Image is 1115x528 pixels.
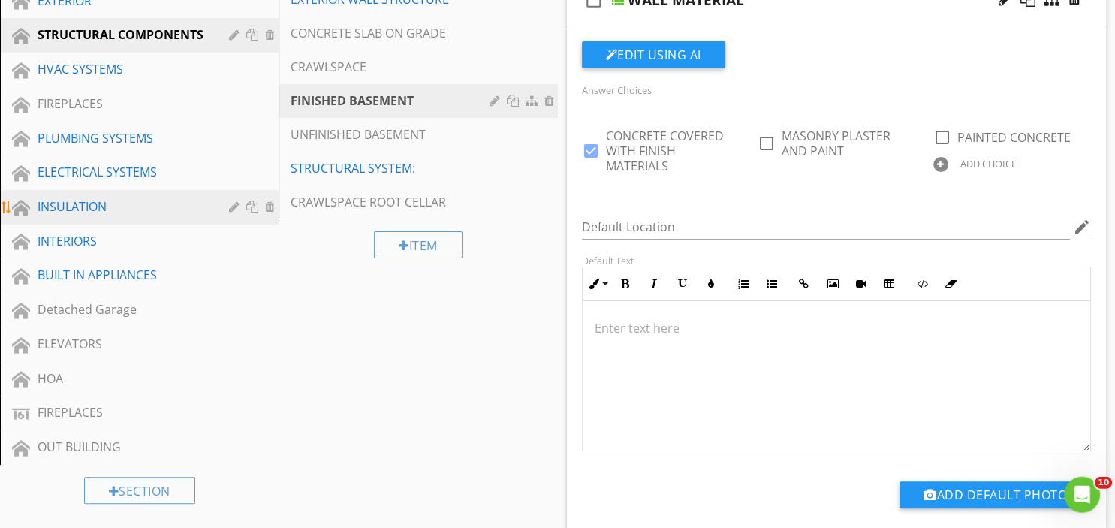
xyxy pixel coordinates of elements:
[582,83,652,97] label: Answer Choices
[38,26,207,44] div: STRUCTURAL COMPONENTS
[374,231,463,258] div: Item
[729,270,758,298] button: Ordered List
[38,266,207,284] div: BUILT IN APPLIANCES
[291,92,493,110] div: FINISHED BASEMENT
[790,270,818,298] button: Insert Link (Ctrl+K)
[38,163,207,181] div: ELECTRICAL SYSTEMS
[38,300,207,318] div: Detached Garage
[291,193,493,211] div: CRAWLSPACE ROOT CELLAR
[38,60,207,78] div: HVAC SYSTEMS
[582,215,1071,240] input: Default Location
[291,58,493,76] div: CRAWLSPACE
[668,270,697,298] button: Underline (Ctrl+U)
[1073,218,1091,236] i: edit
[957,129,1071,146] span: PAINTED CONCRETE
[606,128,724,174] span: CONCRETE COVERED WITH FINISH MATERIALS
[291,24,493,42] div: CONCRETE SLAB ON GRADE
[908,270,936,298] button: Code View
[936,270,965,298] button: Clear Formatting
[1095,477,1112,489] span: 10
[611,270,640,298] button: Bold (Ctrl+B)
[960,158,1017,170] div: ADD CHOICE
[38,370,207,388] div: HOA
[697,270,725,298] button: Colors
[1064,477,1100,513] iframe: Intercom live chat
[38,232,207,250] div: INTERIORS
[847,270,875,298] button: Insert Video
[38,95,207,113] div: FIREPLACES
[758,270,786,298] button: Unordered List
[782,128,890,159] span: MASONRY PLASTER AND PAINT
[291,125,493,143] div: UNFINISHED BASEMENT
[875,270,904,298] button: Insert Table
[38,403,207,421] div: FIREPLACES
[291,159,493,177] div: STRUCTURAL SYSTEM:
[640,270,668,298] button: Italic (Ctrl+I)
[38,198,207,216] div: INSULATION
[582,41,725,68] button: Edit Using AI
[84,477,195,504] div: Section
[900,481,1091,508] button: Add Default Photo
[38,129,207,147] div: PLUMBING SYSTEMS
[818,270,847,298] button: Insert Image (Ctrl+P)
[582,255,1092,267] div: Default Text
[583,270,611,298] button: Inline Style
[38,335,207,353] div: ELEVATORS
[38,438,207,456] div: OUT BUILDING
